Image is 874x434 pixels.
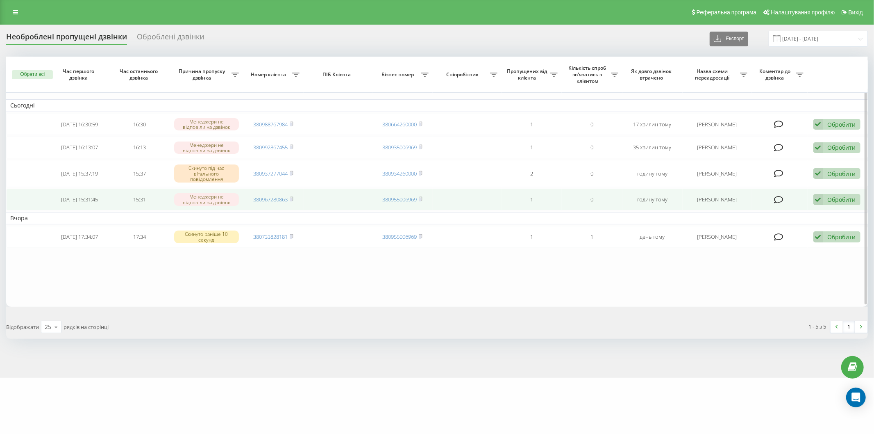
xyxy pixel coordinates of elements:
[846,388,866,407] div: Open Intercom Messenger
[828,233,856,241] div: Обробити
[253,121,288,128] a: 380988767984
[562,114,622,135] td: 0
[174,164,239,183] div: Скинуто під час вітального повідомлення
[683,114,751,135] td: [PERSON_NAME]
[502,189,562,210] td: 1
[6,323,39,331] span: Відображати
[382,233,417,240] a: 380955006969
[247,71,292,78] span: Номер клієнта
[49,189,109,210] td: [DATE] 15:31:45
[311,71,365,78] span: ПІБ Клієнта
[506,68,550,81] span: Пропущених від клієнта
[109,114,170,135] td: 16:30
[49,160,109,187] td: [DATE] 15:37:19
[562,160,622,187] td: 0
[622,226,683,248] td: день тому
[253,170,288,177] a: 380937277044
[6,212,868,224] td: Вчора
[562,189,622,210] td: 0
[683,160,751,187] td: [PERSON_NAME]
[809,322,826,331] div: 1 - 5 з 5
[6,32,127,45] div: Необроблені пропущені дзвінки
[562,226,622,248] td: 1
[828,196,856,203] div: Обробити
[566,65,611,84] span: Кількість спроб зв'язатись з клієнтом
[382,144,417,151] a: 380935006969
[502,160,562,187] td: 2
[45,323,51,331] div: 25
[56,68,103,81] span: Час першого дзвінка
[622,189,683,210] td: годину тому
[756,68,796,81] span: Коментар до дзвінка
[109,189,170,210] td: 15:31
[253,196,288,203] a: 380967280863
[502,226,562,248] td: 1
[683,226,751,248] td: [PERSON_NAME]
[622,160,683,187] td: годину тому
[49,114,109,135] td: [DATE] 16:30:59
[437,71,490,78] span: Співробітник
[697,9,757,16] span: Реферальна програма
[710,32,748,46] button: Експорт
[6,99,868,112] td: Сьогодні
[502,114,562,135] td: 1
[377,71,421,78] span: Бізнес номер
[382,196,417,203] a: 380955006969
[382,121,417,128] a: 380664260000
[12,70,53,79] button: Обрати всі
[849,9,863,16] span: Вихід
[49,137,109,158] td: [DATE] 16:13:07
[253,233,288,240] a: 380733828181
[828,170,856,178] div: Обробити
[116,68,163,81] span: Час останнього дзвінка
[382,170,417,177] a: 380934260000
[253,144,288,151] a: 380992867455
[174,68,232,81] span: Причина пропуску дзвінка
[109,160,170,187] td: 15:37
[683,189,751,210] td: [PERSON_NAME]
[683,137,751,158] td: [PERSON_NAME]
[828,144,856,151] div: Обробити
[622,137,683,158] td: 35 хвилин тому
[49,226,109,248] td: [DATE] 17:34:07
[174,142,239,154] div: Менеджери не відповіли на дзвінок
[109,226,170,248] td: 17:34
[687,68,740,81] span: Назва схеми переадресації
[174,193,239,206] div: Менеджери не відповіли на дзвінок
[629,68,676,81] span: Як довго дзвінок втрачено
[64,323,109,331] span: рядків на сторінці
[771,9,835,16] span: Налаштування профілю
[502,137,562,158] td: 1
[843,321,855,333] a: 1
[174,118,239,130] div: Менеджери не відповіли на дзвінок
[562,137,622,158] td: 0
[109,137,170,158] td: 16:13
[828,121,856,128] div: Обробити
[174,231,239,243] div: Скинуто раніше 10 секунд
[137,32,204,45] div: Оброблені дзвінки
[622,114,683,135] td: 17 хвилин тому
